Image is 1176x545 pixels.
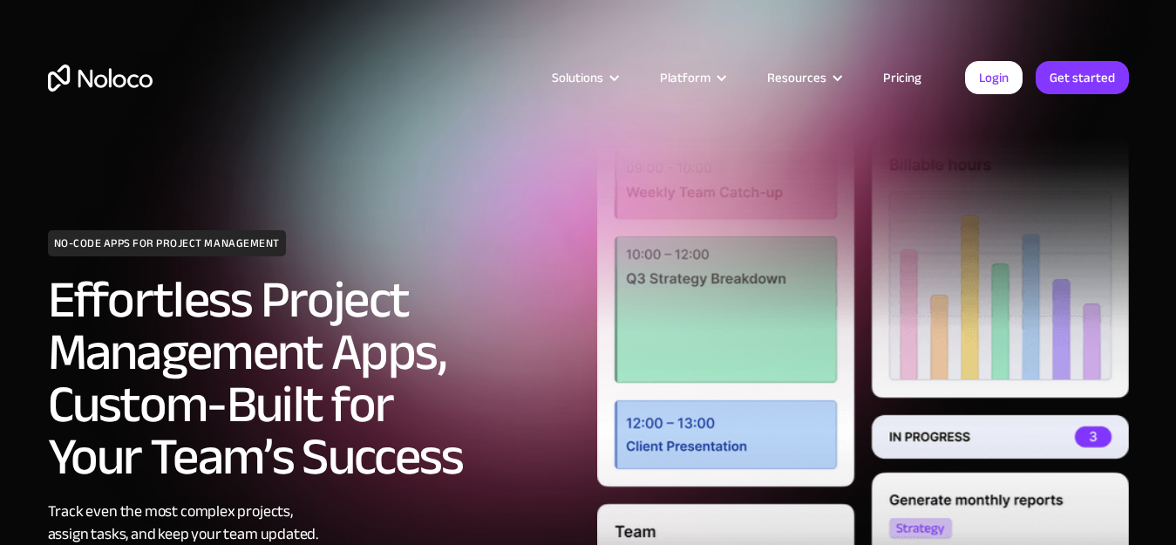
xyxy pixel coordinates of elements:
[48,65,153,92] a: home
[1036,61,1129,94] a: Get started
[965,61,1023,94] a: Login
[861,66,943,89] a: Pricing
[767,66,826,89] div: Resources
[638,66,745,89] div: Platform
[745,66,861,89] div: Resources
[48,230,286,256] h1: NO-CODE APPS FOR PROJECT MANAGEMENT
[660,66,710,89] div: Platform
[48,274,580,483] h2: Effortless Project Management Apps, Custom-Built for Your Team’s Success
[552,66,603,89] div: Solutions
[530,66,638,89] div: Solutions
